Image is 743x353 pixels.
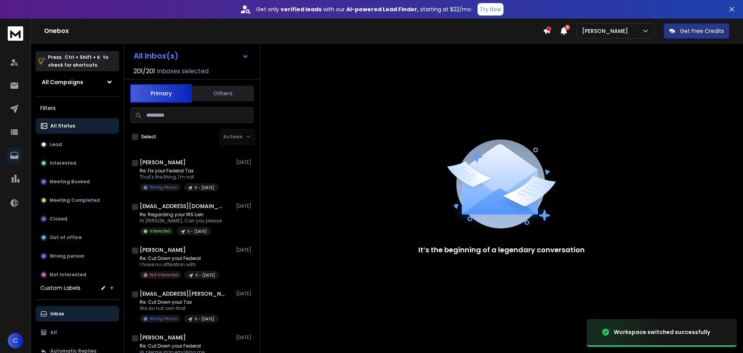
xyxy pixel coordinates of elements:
[192,85,254,102] button: Others
[664,23,729,39] button: Get Free Credits
[140,158,186,166] h1: [PERSON_NAME]
[140,334,186,341] h1: [PERSON_NAME]
[50,311,64,317] p: Inbox
[36,137,119,152] button: Lead
[187,229,207,234] p: ll - [DATE]
[150,228,170,234] p: Interested
[50,216,67,222] p: Closed
[195,185,214,191] p: ll - [DATE]
[40,284,80,292] h3: Custom Labels
[140,212,222,218] p: Re: Regarding your IRS Lien
[236,159,253,165] p: [DATE]
[140,290,225,298] h1: [EMAIL_ADDRESS][PERSON_NAME][DOMAIN_NAME]
[140,174,219,180] p: That's the thing, I'm not
[195,272,215,278] p: ll - [DATE]
[36,118,119,134] button: All Status
[50,253,84,259] p: Wrong person
[50,141,62,148] p: Lead
[127,48,255,64] button: All Inbox(s)
[418,245,585,255] p: It’s the beginning of a legendary conversation
[36,211,119,227] button: Closed
[150,272,178,278] p: Not Interested
[50,329,57,336] p: All
[36,174,119,189] button: Meeting Booked
[140,246,186,254] h1: [PERSON_NAME]
[150,316,178,322] p: Wrong Person
[63,53,101,62] span: Ctrl + Shift + k
[140,168,219,174] p: Re: Fix your Federal Tax
[50,179,90,185] p: Meeting Booked
[36,155,119,171] button: Interested
[8,333,23,348] button: C
[140,255,219,262] p: Re: Cut Down your Federal
[36,306,119,322] button: Inbox
[36,248,119,264] button: Wrong person
[140,202,225,210] h1: [EMAIL_ADDRESS][DOMAIN_NAME]
[140,218,222,224] p: Hi [PERSON_NAME], Can you please
[614,328,710,336] div: Workspace switched successfully
[236,291,253,297] p: [DATE]
[42,78,83,86] h1: All Campaigns
[141,134,156,140] label: Select
[50,160,76,166] p: Interested
[36,230,119,245] button: Out of office
[130,84,192,103] button: Primary
[256,5,471,13] p: Get only with our starting at $22/mo
[36,193,119,208] button: Meeting Completed
[582,27,631,35] p: [PERSON_NAME]
[565,25,570,30] span: 21
[140,299,219,305] p: Re: Cut Down your Tax
[346,5,419,13] strong: AI-powered Lead Finder,
[140,343,219,349] p: Re: Cut Down your Federal
[150,184,178,190] p: Wrong Person
[157,67,209,76] h3: Inboxes selected
[195,316,214,322] p: ll - [DATE]
[50,272,86,278] p: Not Interested
[36,325,119,340] button: All
[281,5,322,13] strong: verified leads
[236,334,253,341] p: [DATE]
[478,3,503,15] button: Try Now
[236,247,253,253] p: [DATE]
[140,262,219,268] p: I have no affiliation with
[44,26,543,36] h1: Onebox
[8,26,23,41] img: logo
[50,197,100,203] p: Meeting Completed
[36,103,119,114] h3: Filters
[48,53,108,69] p: Press to check for shortcuts.
[480,5,501,13] p: Try Now
[134,52,178,60] h1: All Inbox(s)
[140,305,219,312] p: We do not own that
[236,203,253,209] p: [DATE]
[50,234,82,241] p: Out of office
[134,67,155,76] span: 201 / 201
[36,74,119,90] button: All Campaigns
[36,267,119,282] button: Not Interested
[50,123,75,129] p: All Status
[680,27,724,35] p: Get Free Credits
